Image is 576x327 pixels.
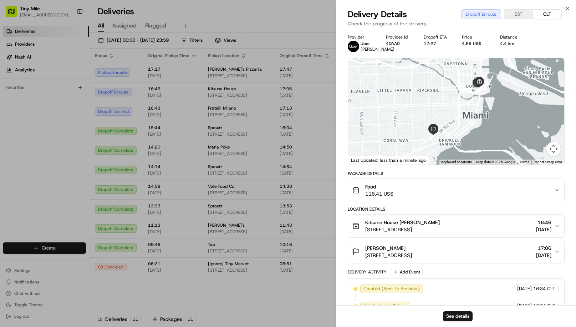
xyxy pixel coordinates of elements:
span: [DATE] [517,286,532,292]
button: See details [443,311,473,321]
div: Distance [500,34,527,40]
span: Kitsune House [PERSON_NAME] [365,219,440,226]
button: Food118,41 US$ [348,179,564,202]
a: 💻API Documentation [57,101,117,114]
div: Price [462,34,489,40]
div: Start new chat [24,68,117,75]
img: uber-new-logo.jpeg [348,41,359,52]
a: 📗Knowledge Base [4,101,57,114]
button: Start new chat [121,70,130,79]
span: Pylon [71,121,86,126]
span: 17:06 [536,245,551,252]
p: Check the progress of the delivery. [348,20,565,27]
div: Provider [348,34,374,40]
button: EST [504,10,533,19]
a: Terms (opens in new tab) [519,160,529,164]
div: Package Details [348,171,565,176]
span: [DATE] [536,252,551,259]
div: 16 [474,86,482,94]
span: [DATE] [517,303,532,309]
img: Google [350,155,373,165]
input: Clear [19,46,118,54]
span: 16:34 CLT [533,286,555,292]
div: 17:27 [424,41,450,46]
a: Report a map error [534,160,562,164]
div: 💻 [60,104,66,110]
button: Keyboard shortcuts [441,160,472,165]
span: Not Assigned Driver [363,303,406,309]
span: Delivery Details [348,9,407,20]
span: Knowledge Base [14,104,55,111]
div: 📗 [7,104,13,110]
span: Created (Sent To Provider) [363,286,420,292]
span: [PERSON_NAME] [361,46,394,52]
p: Welcome 👋 [7,29,130,40]
div: Last Updated: less than a minute ago [348,156,429,165]
div: Provider Id [386,34,413,40]
div: Dropoff ETA [424,34,450,40]
span: API Documentation [67,104,114,111]
button: Map camera controls [546,142,561,156]
button: 4DAA0 [386,41,400,46]
span: 16:34 CLT [533,303,555,309]
div: We're available if you need us! [24,75,90,81]
div: 4,89 US$ [462,41,489,46]
button: Add Event [391,268,423,276]
div: 4 [481,82,489,90]
a: Open this area in Google Maps (opens a new window) [350,155,373,165]
div: Delivery Activity [348,269,387,275]
button: [PERSON_NAME][STREET_ADDRESS]17:06[DATE] [348,240,564,263]
span: 118,41 US$ [365,190,393,197]
span: [PERSON_NAME] [365,245,406,252]
a: Powered byPylon [50,121,86,126]
span: [STREET_ADDRESS] [365,252,412,259]
span: Map data ©2025 Google [476,160,515,164]
button: Kitsune House [PERSON_NAME][STREET_ADDRESS]16:46[DATE] [348,215,564,237]
div: 4.4 km [500,41,527,46]
span: [DATE] [536,226,551,233]
button: CLT [533,10,561,19]
span: Food [365,183,393,190]
span: 16:46 [536,219,551,226]
span: Uber [361,41,370,46]
span: [STREET_ADDRESS] [365,226,440,233]
img: Nash [7,7,21,21]
div: Location Details [348,206,565,212]
img: 1736555255976-a54dd68f-1ca7-489b-9aae-adbdc363a1c4 [7,68,20,81]
div: 1 [479,73,486,81]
